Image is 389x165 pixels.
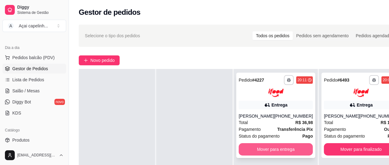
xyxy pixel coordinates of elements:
[2,135,66,145] a: Produtos
[239,126,261,133] span: Pagamento
[324,133,365,139] span: Status do pagamento
[2,2,66,17] a: DiggySistema de Gestão
[252,31,293,40] div: Todos os pedidos
[2,64,66,74] a: Gestor de Pedidos
[12,110,21,116] span: KDS
[84,58,88,62] span: plus
[79,55,120,65] button: Novo pedido
[85,32,140,39] span: Selecione o tipo dos pedidos
[302,134,313,139] strong: Pago
[277,127,313,132] strong: Transferência Pix
[357,102,373,108] div: Entrega
[324,78,337,82] span: Pedido
[2,43,66,53] div: Dia a dia
[17,10,64,15] span: Sistema de Gestão
[8,23,14,29] span: A
[268,89,284,97] img: ifood
[12,137,30,143] span: Produtos
[2,148,66,163] button: [EMAIL_ADDRESS][DOMAIN_NAME]
[17,153,56,158] span: [EMAIL_ADDRESS][DOMAIN_NAME]
[19,23,48,29] div: Açai capelinh ...
[2,20,66,32] button: Select a team
[239,119,248,126] span: Total
[252,78,264,82] strong: # 4227
[324,113,359,119] div: [PERSON_NAME]
[295,120,313,125] strong: R$ 36,98
[272,102,288,108] div: Entrega
[12,99,31,105] span: Diggy Bot
[90,57,115,64] span: Novo pedido
[12,66,48,72] span: Gestor de Pedidos
[297,78,307,82] div: 20:11
[12,88,40,94] span: Salão / Mesas
[324,119,333,126] span: Total
[239,143,313,155] button: Mover para entrega
[12,54,55,61] span: Pedidos balcão (PDV)
[2,125,66,135] div: Catálogo
[324,126,346,133] span: Pagamento
[274,113,313,119] div: [PHONE_NUMBER]
[2,97,66,107] a: Diggy Botnovo
[239,133,280,139] span: Status do pagamento
[2,86,66,96] a: Salão / Mesas
[239,78,252,82] span: Pedido
[17,5,64,10] span: Diggy
[239,113,274,119] div: [PERSON_NAME]
[353,89,369,97] img: ifood
[2,75,66,85] a: Lista de Pedidos
[12,77,44,83] span: Lista de Pedidos
[337,78,349,82] strong: # 6493
[2,53,66,62] button: Pedidos balcão (PDV)
[2,108,66,118] a: KDS
[293,31,352,40] div: Pedidos sem agendamento
[79,7,141,17] h2: Gestor de pedidos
